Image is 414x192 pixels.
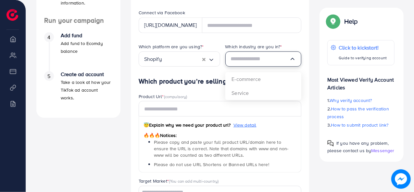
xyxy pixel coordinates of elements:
[327,140,389,154] span: If you have any problem, please contact us by
[327,140,334,147] img: Popup guide
[339,44,387,51] p: Click to kickstart!
[233,122,257,128] span: View detail
[61,32,113,39] h4: Add fund
[344,17,358,25] p: Help
[6,9,18,21] img: logo
[47,34,50,41] span: 4
[164,94,187,99] span: (compulsory)
[327,71,395,91] p: Most Viewed Verify Account Articles
[139,51,220,67] div: Search for option
[36,71,120,110] li: Create ad account
[154,139,289,159] span: Please copy and paste your full product URL/domain here to ensure the URL is correct. Note that d...
[330,97,372,104] span: Why verify account?
[225,43,282,50] label: Which industry are you in?
[169,178,219,184] span: (You can add multi-country)
[61,71,113,77] h4: Create ad account
[327,16,339,27] img: Popup guide
[391,169,411,189] img: image
[231,54,290,64] input: Search for option
[139,178,219,184] label: Target Market
[327,96,395,104] p: 1.
[331,122,389,128] span: How to submit product link?
[225,51,302,67] div: Search for option
[371,147,394,154] span: Messenger
[162,54,202,64] input: Search for option
[327,105,395,120] p: 2.
[61,40,113,55] p: Add fund to Ecomdy balance
[144,122,231,128] span: Explain why we need your product url?
[327,121,395,129] p: 3.
[36,32,120,71] li: Add fund
[144,132,160,139] span: 🔥🔥🔥
[144,122,149,128] span: 😇
[61,78,113,102] p: Take a look at how your TikTok ad account works.
[144,132,177,139] span: Notices:
[202,55,206,63] button: Clear Selected
[139,17,202,33] div: [URL][DOMAIN_NAME]
[139,93,187,100] label: Product Url
[139,9,185,16] label: Connect via Facebook
[154,161,269,168] span: Please do not use URL Shortens or Banned URLs here!
[327,106,389,120] span: How to pass the verification process
[144,54,162,64] span: Shopify
[139,77,302,85] h4: Which product you’re selling?
[139,43,204,50] label: Which platform are you using?
[339,54,387,62] p: Guide to verifying account
[36,17,120,25] h4: Run your campaign
[47,73,50,80] span: 5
